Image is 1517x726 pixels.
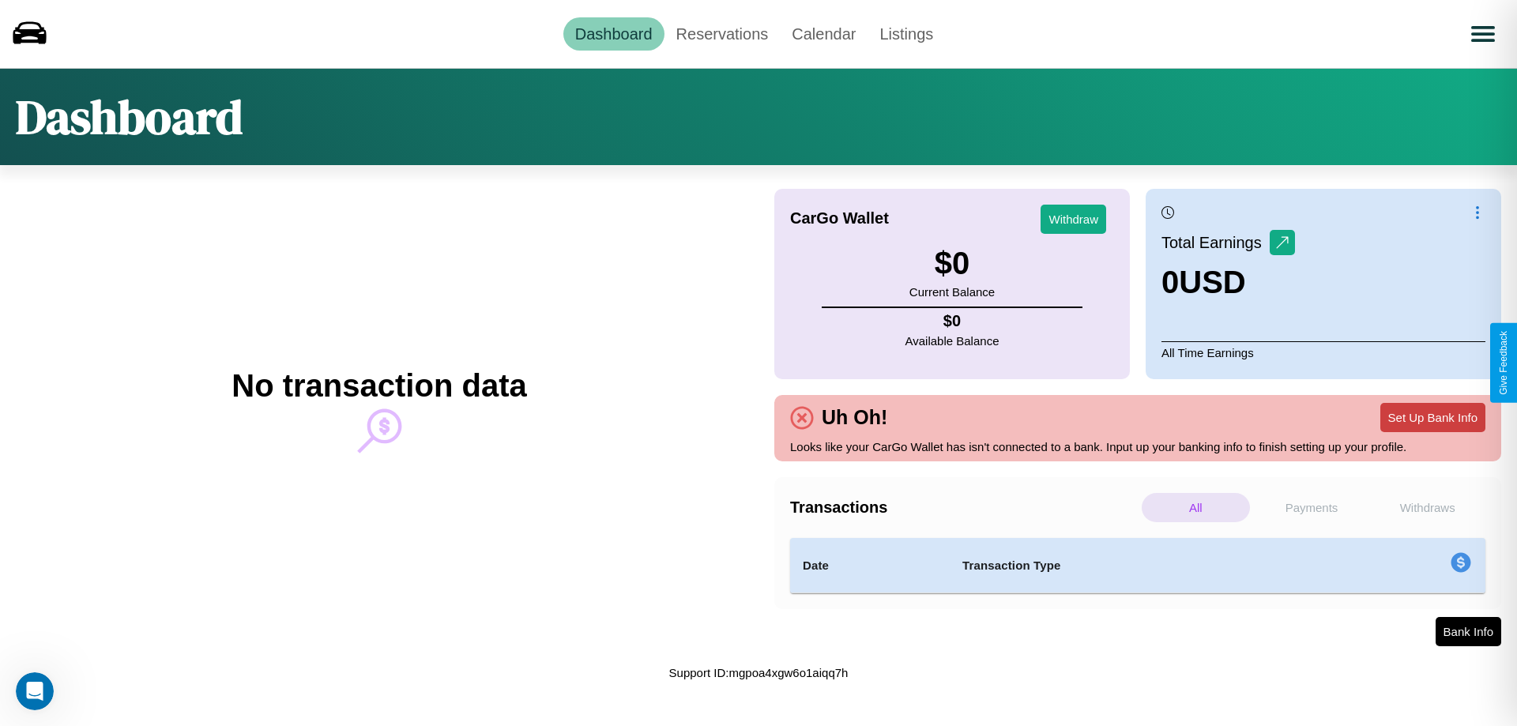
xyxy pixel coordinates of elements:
[814,406,895,429] h4: Uh Oh!
[962,556,1321,575] h4: Transaction Type
[1041,205,1106,234] button: Withdraw
[232,368,526,404] h2: No transaction data
[790,498,1138,517] h4: Transactions
[905,330,999,352] p: Available Balance
[1142,493,1250,522] p: All
[803,556,937,575] h4: Date
[909,246,995,281] h3: $ 0
[1380,403,1485,432] button: Set Up Bank Info
[1373,493,1481,522] p: Withdraws
[790,209,889,228] h4: CarGo Wallet
[1161,341,1485,363] p: All Time Earnings
[1258,493,1366,522] p: Payments
[16,672,54,710] iframe: Intercom live chat
[664,17,781,51] a: Reservations
[1161,265,1295,300] h3: 0 USD
[1161,228,1270,257] p: Total Earnings
[909,281,995,303] p: Current Balance
[790,436,1485,457] p: Looks like your CarGo Wallet has isn't connected to a bank. Input up your banking info to finish ...
[1436,617,1501,646] button: Bank Info
[780,17,868,51] a: Calendar
[563,17,664,51] a: Dashboard
[905,312,999,330] h4: $ 0
[1461,12,1505,56] button: Open menu
[669,662,849,683] p: Support ID: mgpoa4xgw6o1aiqq7h
[868,17,945,51] a: Listings
[16,85,243,149] h1: Dashboard
[790,538,1485,593] table: simple table
[1498,331,1509,395] div: Give Feedback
